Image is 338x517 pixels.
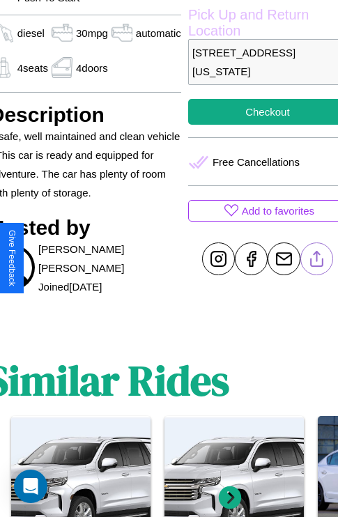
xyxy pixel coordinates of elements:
p: automatic [136,24,181,43]
p: diesel [17,24,45,43]
p: [PERSON_NAME] [PERSON_NAME] [38,240,181,277]
div: Give Feedback [7,230,17,286]
p: Add to favorites [242,201,314,220]
p: Free Cancellations [213,153,300,171]
p: 4 doors [76,59,108,77]
img: gas [48,57,76,78]
img: gas [108,22,136,43]
div: Open Intercom Messenger [14,470,47,503]
p: 30 mpg [76,24,108,43]
p: Joined [DATE] [38,277,102,296]
p: 4 seats [17,59,48,77]
img: gas [48,22,76,43]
